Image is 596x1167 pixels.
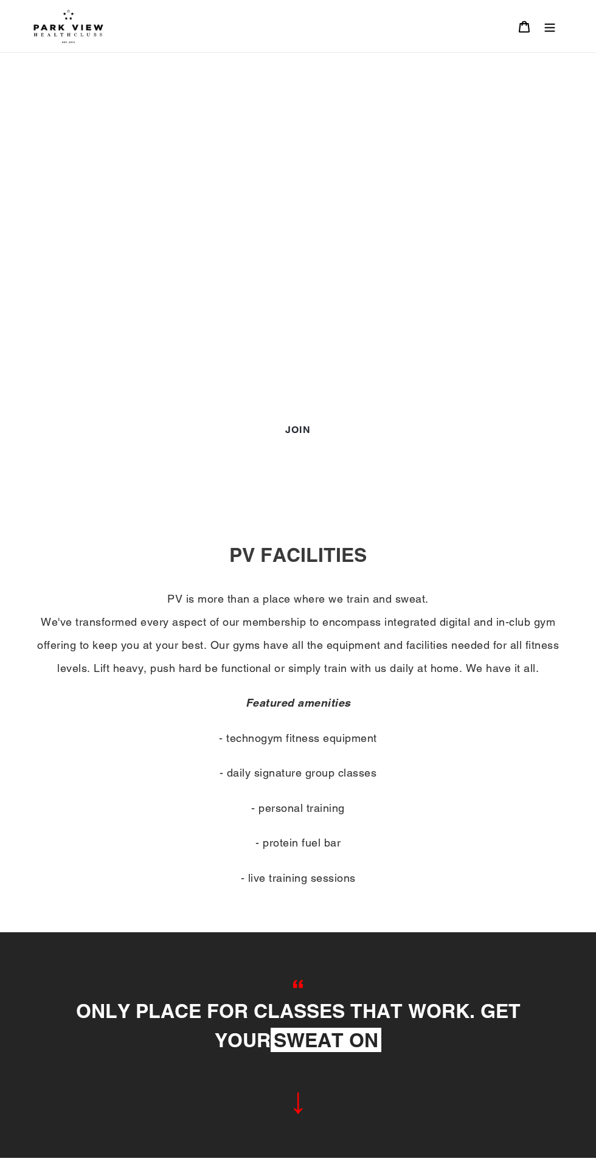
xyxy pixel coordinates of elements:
[33,315,563,362] h2: FINCHLEY
[33,587,563,680] p: PV is more than a place where we train and sweat. We've transformed every aspect of our membershi...
[33,9,103,43] img: Park view health clubs is a gym near you.
[537,13,563,40] button: Menu
[237,452,359,466] label: Unlimited classes included
[33,831,563,854] p: - protein fuel bar
[271,1028,381,1052] strong: SWEAT ON
[33,727,563,750] p: - technogym fitness equipment
[246,696,351,709] em: Featured amenities
[33,867,563,890] p: - live training sessions
[33,761,563,784] p: - daily signature group classes
[237,412,359,446] a: JOIN
[52,996,544,1054] p: ONLY PLACE FOR CLASSES THAT WORK. GET YOUR
[33,797,563,820] p: - personal training
[33,542,563,567] h2: PV FACILITIES
[51,369,545,386] span: Fully equipped Gym, In-house Group Classes, PVTV and Personal Training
